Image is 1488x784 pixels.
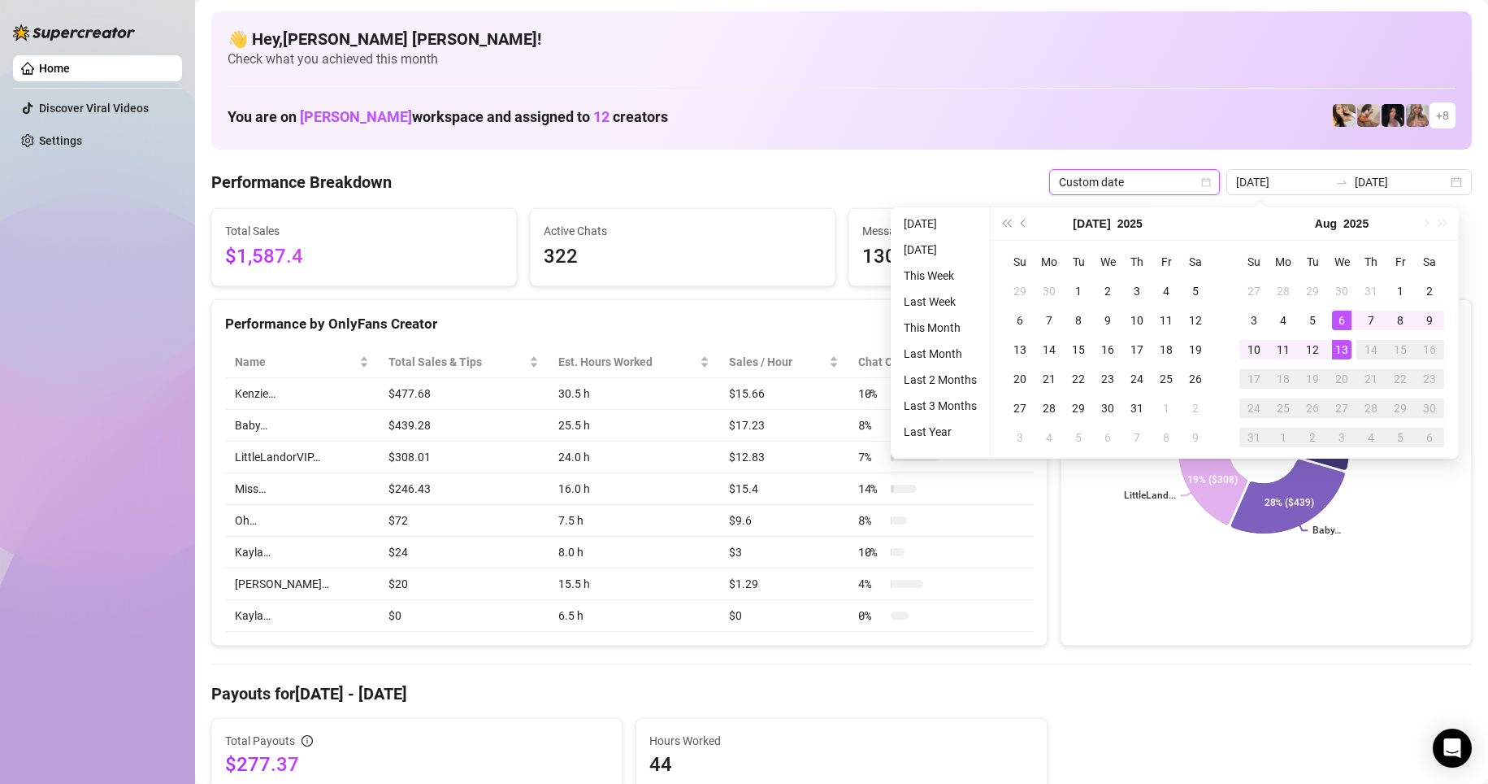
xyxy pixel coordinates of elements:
div: 6 [1010,311,1030,330]
td: 2025-08-02 [1415,277,1444,306]
td: 2025-07-13 [1005,335,1035,364]
div: 20 [1010,369,1030,389]
td: 2025-08-08 [1152,423,1181,452]
div: 18 [1156,340,1176,359]
span: $1,587.4 [225,242,503,272]
div: 30 [1098,399,1117,418]
td: 2025-07-14 [1035,335,1064,364]
td: 2025-08-04 [1035,423,1064,452]
div: 19 [1303,369,1322,389]
td: 15.5 h [549,568,719,600]
td: 2025-07-30 [1093,394,1122,423]
div: 8 [1069,311,1088,330]
td: 8.0 h [549,537,719,568]
div: 4 [1361,428,1381,447]
td: 2025-07-20 [1005,364,1035,394]
td: 2025-08-08 [1386,306,1415,335]
span: Check what you achieved this month [228,50,1455,68]
td: 2025-08-14 [1356,335,1386,364]
img: Kayla (@kaylathaylababy) [1357,104,1380,127]
td: 25.5 h [549,410,719,442]
td: 6.5 h [549,600,719,632]
td: 2025-08-03 [1239,306,1269,335]
div: 29 [1010,281,1030,301]
div: 2 [1098,281,1117,301]
div: 26 [1186,369,1205,389]
button: Choose a month [1315,207,1337,240]
div: 9 [1186,428,1205,447]
td: Miss… [225,473,379,505]
span: Chat Conversion [858,353,1011,371]
td: 2025-08-10 [1239,335,1269,364]
td: 2025-07-07 [1035,306,1064,335]
div: 2 [1186,399,1205,418]
td: 2025-08-09 [1181,423,1210,452]
div: 1 [1069,281,1088,301]
td: $17.23 [719,410,848,442]
td: 2025-08-13 [1327,335,1356,364]
span: [PERSON_NAME] [300,108,412,125]
th: Fr [1152,247,1181,277]
div: 11 [1156,311,1176,330]
span: 10 % [858,385,884,403]
div: 13 [1332,340,1351,359]
span: 8 % [858,416,884,434]
div: 6 [1420,428,1439,447]
td: 2025-08-07 [1122,423,1152,452]
td: 2025-08-24 [1239,394,1269,423]
button: Choose a month [1073,207,1110,240]
td: 2025-07-01 [1064,277,1093,306]
td: 2025-08-09 [1415,306,1444,335]
td: 16.0 h [549,473,719,505]
th: Sa [1415,247,1444,277]
div: 21 [1039,369,1059,389]
td: 2025-07-18 [1152,335,1181,364]
td: Oh… [225,505,379,537]
td: 2025-07-04 [1152,277,1181,306]
td: 2025-08-30 [1415,394,1444,423]
td: 2025-08-22 [1386,364,1415,394]
div: 14 [1039,340,1059,359]
td: 2025-08-16 [1415,335,1444,364]
td: 2025-08-28 [1356,394,1386,423]
li: Last 3 Months [897,396,983,416]
div: 4 [1156,281,1176,301]
th: We [1093,247,1122,277]
td: 2025-08-02 [1181,394,1210,423]
td: 2025-06-29 [1005,277,1035,306]
h1: You are on workspace and assigned to creators [228,108,668,126]
span: 14 % [858,480,884,498]
div: 1 [1273,428,1293,447]
td: 2025-09-01 [1269,423,1298,452]
div: 9 [1098,311,1117,330]
td: $0 [379,600,549,632]
td: 2025-09-02 [1298,423,1327,452]
div: 7 [1127,428,1147,447]
div: 31 [1244,428,1264,447]
td: 2025-08-04 [1269,306,1298,335]
div: 3 [1010,428,1030,447]
td: 2025-06-30 [1035,277,1064,306]
img: Kenzie (@dmaxkenz) [1406,104,1429,127]
td: 2025-07-27 [1239,277,1269,306]
div: 25 [1273,399,1293,418]
div: 12 [1186,311,1205,330]
div: 31 [1361,281,1381,301]
div: 27 [1010,399,1030,418]
td: $72 [379,505,549,537]
div: 10 [1127,311,1147,330]
div: 17 [1127,340,1147,359]
span: Active Chats [544,222,822,240]
div: 29 [1390,399,1410,418]
div: 24 [1127,369,1147,389]
td: 2025-07-12 [1181,306,1210,335]
td: 2025-08-15 [1386,335,1415,364]
td: $24 [379,537,549,568]
div: 5 [1303,311,1322,330]
td: $246.43 [379,473,549,505]
td: 2025-08-25 [1269,394,1298,423]
td: 2025-08-19 [1298,364,1327,394]
td: 2025-07-06 [1005,306,1035,335]
div: 15 [1390,340,1410,359]
td: 2025-09-04 [1356,423,1386,452]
